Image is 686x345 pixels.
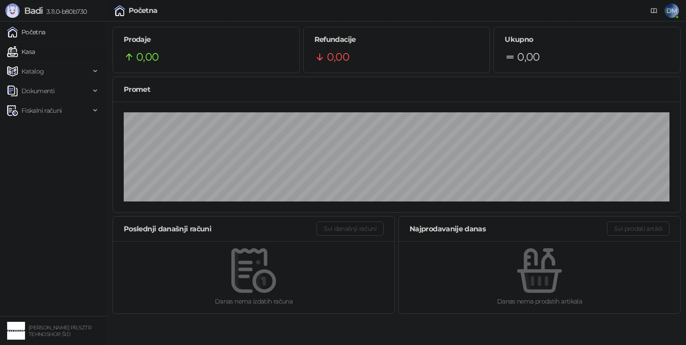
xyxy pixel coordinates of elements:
h5: Prodaje [124,34,289,45]
span: DM [665,4,679,18]
img: 64x64-companyLogo-68805acf-9e22-4a20-bcb3-9756868d3d19.jpeg [7,322,25,340]
div: Danas nema izdatih računa [127,296,380,306]
span: 0,00 [327,49,349,66]
button: Svi prodati artikli [607,222,669,236]
span: Fiskalni računi [21,102,62,119]
div: Danas nema prodatih artikala [413,296,666,306]
a: Početna [7,23,46,41]
span: Dokumenti [21,82,54,100]
span: 0,00 [517,49,540,66]
div: Poslednji današnji računi [124,223,317,234]
div: Promet [124,84,669,95]
div: Najprodavanije danas [410,223,607,234]
button: Svi današnji računi [317,222,384,236]
span: Badi [24,5,43,16]
span: 3.11.0-b80b730 [43,8,87,16]
img: Logo [5,4,20,18]
span: 0,00 [136,49,159,66]
span: Katalog [21,62,44,80]
a: Dokumentacija [647,4,661,18]
h5: Refundacije [314,34,479,45]
a: Kasa [7,43,35,61]
div: Početna [129,7,158,14]
h5: Ukupno [505,34,669,45]
small: [PERSON_NAME] PR, SZTR TEHNOSHOP, ŠID [29,324,91,337]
